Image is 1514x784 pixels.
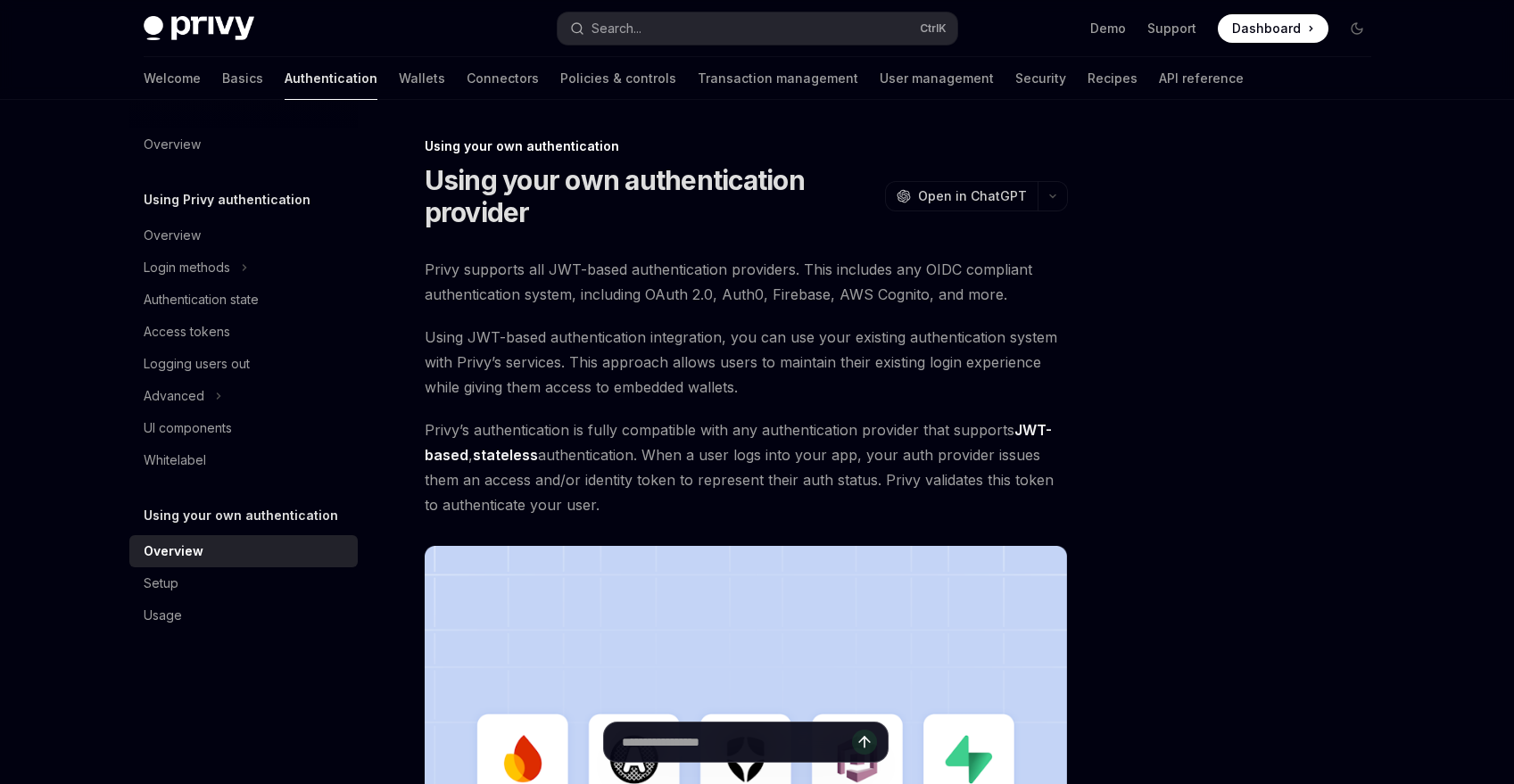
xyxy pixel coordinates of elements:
a: Wallets [399,57,445,100]
img: dark logo [144,16,254,41]
a: Demo [1090,20,1126,37]
span: Privy supports all JWT-based authentication providers. This includes any OIDC compliant authentic... [425,257,1068,307]
a: Overview [129,128,358,161]
a: Authentication [285,57,377,100]
button: Open in ChatGPT [885,181,1038,211]
span: Ctrl K [920,21,947,36]
a: Support [1147,20,1196,37]
input: Ask a question... [622,722,852,762]
a: Whitelabel [129,444,358,476]
span: Open in ChatGPT [918,187,1027,205]
span: Using JWT-based authentication integration, you can use your existing authentication system with ... [425,325,1068,400]
div: Search... [592,18,641,39]
a: Transaction management [698,57,858,100]
span: Dashboard [1232,20,1301,37]
a: stateless [473,446,538,465]
div: Using your own authentication [425,137,1068,155]
div: Usage [144,605,182,626]
a: API reference [1159,57,1244,100]
a: Setup [129,567,358,599]
div: Login methods [144,257,230,278]
a: Authentication state [129,284,358,316]
a: Policies & controls [560,57,676,100]
span: Privy’s authentication is fully compatible with any authentication provider that supports , authe... [425,417,1068,517]
div: Authentication state [144,289,259,310]
h1: Using your own authentication provider [425,164,878,228]
a: Welcome [144,57,201,100]
div: Overview [144,225,201,246]
a: Security [1015,57,1066,100]
div: UI components [144,417,232,439]
a: Basics [222,57,263,100]
a: Connectors [467,57,539,100]
div: Overview [144,541,203,562]
div: Advanced [144,385,204,407]
h5: Using your own authentication [144,505,338,526]
div: Whitelabel [144,450,206,471]
div: Setup [144,573,178,594]
button: Toggle Advanced section [129,380,358,412]
a: UI components [129,412,358,444]
a: Recipes [1088,57,1138,100]
a: Usage [129,599,358,631]
h5: Using Privy authentication [144,189,310,210]
div: Overview [144,134,201,155]
a: Overview [129,219,358,252]
button: Toggle dark mode [1343,14,1371,43]
button: Send message [852,730,877,755]
a: Access tokens [129,316,358,348]
button: Toggle Login methods section [129,252,358,284]
a: Logging users out [129,348,358,380]
a: Overview [129,535,358,567]
div: Logging users out [144,353,250,375]
a: Dashboard [1218,14,1328,43]
button: Open search [558,12,957,45]
a: User management [880,57,994,100]
div: Access tokens [144,321,230,342]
